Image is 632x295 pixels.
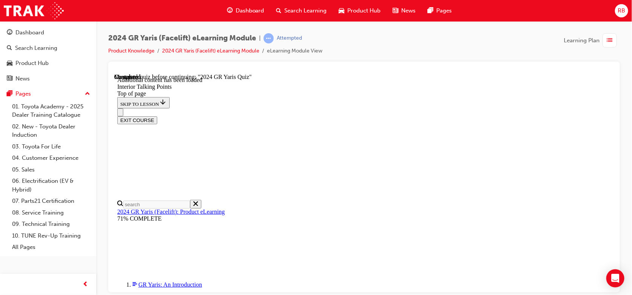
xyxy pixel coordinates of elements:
[9,152,93,164] a: 04. Customer Experience
[227,6,233,15] span: guage-icon
[428,6,434,15] span: pages-icon
[3,87,93,101] button: Pages
[6,28,52,33] span: SKIP TO LESSON
[7,91,12,97] span: pages-icon
[236,6,264,15] span: Dashboard
[15,28,44,37] div: Dashboard
[564,33,620,48] button: Learning Plan
[3,56,93,70] a: Product Hub
[9,175,93,195] a: 06. Electrification (EV & Hybrid)
[9,230,93,242] a: 10. TUNE Rev-Up Training
[3,135,110,141] a: 2024 GR Yaris (Facelift): Product eLearning
[422,3,458,19] a: pages-iconPages
[3,3,497,10] div: Additional content has been loaded
[3,10,497,17] div: Interior Talking Points
[7,29,12,36] span: guage-icon
[3,72,93,86] a: News
[402,6,416,15] span: News
[333,3,387,19] a: car-iconProduct Hub
[9,164,93,176] a: 05. Sales
[83,280,89,289] span: prev-icon
[221,3,270,19] a: guage-iconDashboard
[615,4,628,17] button: RB
[3,26,93,40] a: Dashboard
[9,207,93,219] a: 08. Service Training
[285,6,327,15] span: Search Learning
[9,241,93,253] a: All Pages
[15,59,49,68] div: Product Hub
[9,101,93,121] a: 01. Toyota Academy - 2025 Dealer Training Catalogue
[108,48,155,54] a: Product Knowledge
[393,6,399,15] span: news-icon
[607,36,613,45] span: list-icon
[108,34,256,43] span: 2024 GR Yaris (Facelift) eLearning Module
[277,35,302,42] div: Attempted
[76,126,87,135] button: Close search menu
[9,127,76,135] input: Search
[437,6,452,15] span: Pages
[564,36,600,45] span: Learning Plan
[85,89,90,99] span: up-icon
[339,6,345,15] span: car-icon
[162,48,259,54] a: 2024 GR Yaris (Facelift) eLearning Module
[9,195,93,207] a: 07. Parts21 Certification
[15,90,31,98] div: Pages
[259,34,261,43] span: |
[15,74,30,83] div: News
[387,3,422,19] a: news-iconNews
[4,2,64,19] img: Trak
[7,76,12,82] span: news-icon
[3,35,9,43] button: Close navigation menu
[618,6,625,15] span: RB
[9,121,93,141] a: 02. New - Toyota Dealer Induction
[3,142,497,148] div: 71% COMPLETE
[606,269,624,287] div: Open Intercom Messenger
[264,33,274,43] span: learningRecordVerb_ATTEMPT-icon
[7,60,12,67] span: car-icon
[7,45,12,52] span: search-icon
[270,3,333,19] a: search-iconSearch Learning
[276,6,282,15] span: search-icon
[3,17,497,23] div: Top of page
[15,44,57,53] div: Search Learning
[9,141,93,153] a: 03. Toyota For Life
[348,6,381,15] span: Product Hub
[3,24,93,87] button: DashboardSearch LearningProduct HubNews
[3,41,93,55] a: Search Learning
[3,23,55,35] button: SKIP TO LESSON
[9,218,93,230] a: 09. Technical Training
[267,47,322,56] li: eLearning Module View
[3,43,43,51] button: EXIT COURSE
